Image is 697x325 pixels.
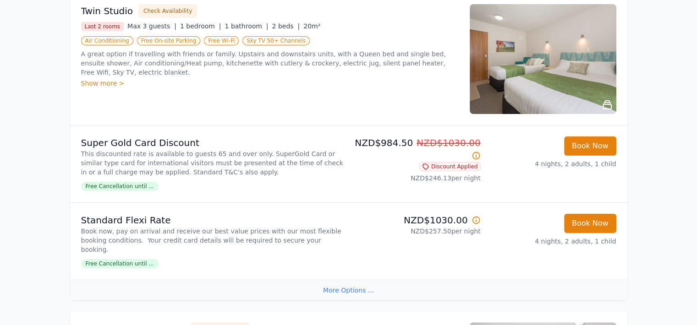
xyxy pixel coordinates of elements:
[352,227,481,236] p: NZD$257.50 per night
[242,36,310,45] span: Sky TV 50+ Channels
[81,182,159,191] span: Free Cancellation until ...
[488,159,616,168] p: 4 nights, 2 adults, 1 child
[70,280,627,300] div: More Options ...
[564,136,616,156] button: Book Now
[417,137,481,148] span: NZD$1030.00
[204,36,239,45] span: Free Wi-Fi
[81,259,159,268] span: Free Cancellation until ...
[81,149,345,177] p: This discounted rate is available to guests 65 and over only. SuperGold Card or similar type card...
[81,214,345,227] p: Standard Flexi Rate
[352,136,481,162] p: NZD$984.50
[127,22,176,30] span: Max 3 guests |
[419,162,481,171] span: Discount Applied
[225,22,268,30] span: 1 bathroom |
[352,173,481,183] p: NZD$246.13 per night
[180,22,221,30] span: 1 bedroom |
[81,79,459,88] div: Show more >
[137,36,201,45] span: Free On-site Parking
[303,22,320,30] span: 20m²
[81,49,459,77] p: A great option if travelling with friends or family. Upstairs and downstairs units, with a Queen ...
[272,22,300,30] span: 2 beds |
[564,214,616,233] button: Book Now
[81,36,133,45] span: Air Conditioning
[81,136,345,149] p: Super Gold Card Discount
[81,22,124,31] span: Last 2 rooms
[488,237,616,246] p: 4 nights, 2 adults, 1 child
[81,5,133,17] h3: Twin Studio
[81,227,345,254] p: Book now, pay on arrival and receive our best value prices with our most flexible booking conditi...
[352,214,481,227] p: NZD$1030.00
[138,4,197,18] button: Check Availability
